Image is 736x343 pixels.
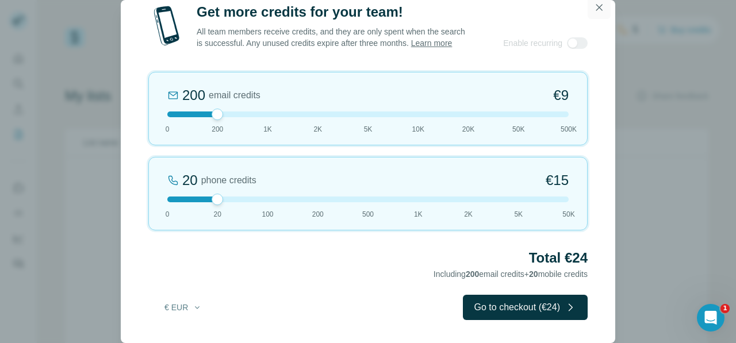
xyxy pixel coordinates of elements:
span: 5K [364,124,373,134]
h2: Total €24 [148,249,588,267]
button: € EUR [156,297,210,318]
span: 200 [312,209,324,219]
span: 5K [514,209,523,219]
span: 0 [166,124,170,134]
span: 1K [414,209,423,219]
div: 20 [182,171,198,190]
button: Go to checkout (€24) [463,295,588,320]
span: 1K [263,124,272,134]
span: 500 [362,209,374,219]
span: 200 [212,124,223,134]
span: Enable recurring [503,37,562,49]
span: 1 [720,304,730,313]
div: 200 [182,86,205,105]
span: €9 [553,86,569,105]
span: 50K [562,209,574,219]
span: 10K [412,124,424,134]
span: 20 [529,269,538,279]
span: 2K [464,209,473,219]
span: 20K [462,124,474,134]
p: All team members receive credits, and they are only spent when the search is successful. Any unus... [197,26,466,49]
span: 0 [166,209,170,219]
img: mobile-phone [148,3,185,49]
span: email credits [209,88,260,102]
iframe: Intercom live chat [697,304,724,332]
span: 500K [561,124,577,134]
span: phone credits [201,174,256,187]
span: Including email credits + mobile credits [434,269,588,279]
span: 100 [262,209,273,219]
a: Learn more [411,38,453,48]
span: €15 [546,171,569,190]
span: 50K [512,124,524,134]
span: 20 [214,209,221,219]
span: 2K [313,124,322,134]
span: 200 [466,269,479,279]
